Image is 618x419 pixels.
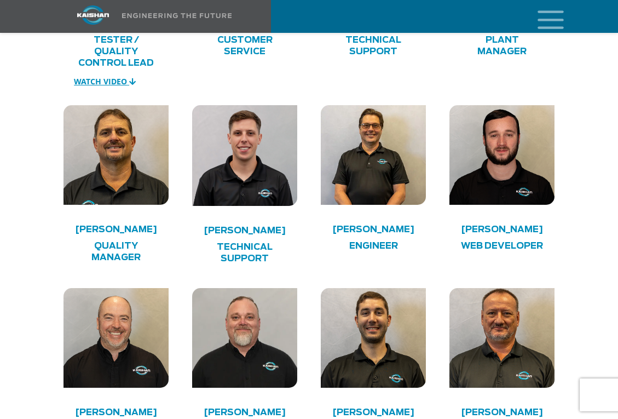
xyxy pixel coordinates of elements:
h4: Plant Manager [460,35,544,58]
h4: Customer Service [203,35,287,58]
img: kaishan employee [449,105,555,205]
h4: [PERSON_NAME] [331,227,415,232]
h4: [PERSON_NAME] [203,228,287,233]
img: kaishan employee [63,105,169,205]
img: kaishan employee [63,288,169,388]
img: kaishan employee [321,288,426,388]
img: kaishan logo [52,5,134,25]
h4: Engineer [331,240,415,252]
h4: Technical Support [203,242,287,265]
span: WATCH VIDEO [74,76,127,87]
h4: Tester / Quality Control Lead [74,35,158,69]
h4: Web Developer [460,240,544,252]
h4: Quality Manager [74,240,158,263]
h4: [PERSON_NAME] [74,410,158,415]
img: About Us [192,288,297,388]
a: WATCH VIDEO [74,76,136,87]
h4: [PERSON_NAME] [74,227,158,232]
h4: [PERSON_NAME] [331,410,415,415]
img: kaishan employee [192,105,297,206]
a: mobile menu [533,7,552,26]
h4: [PERSON_NAME] [460,410,544,415]
img: About Us [321,105,426,205]
h4: [PERSON_NAME] [203,410,287,415]
h4: [PERSON_NAME] [460,227,544,232]
img: kaishan employee [449,288,555,388]
h4: Technical Support [331,35,415,58]
img: Engineering the future [122,13,232,18]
